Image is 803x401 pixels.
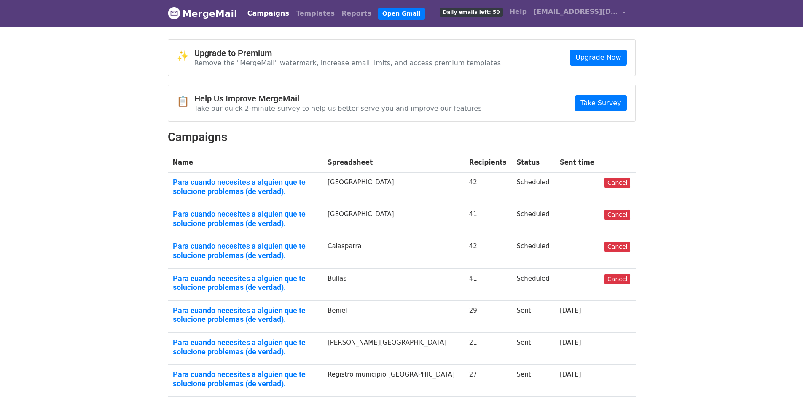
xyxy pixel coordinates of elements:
span: [EMAIL_ADDRESS][DOMAIN_NAME] [534,7,618,17]
a: Para cuando necesites a alguien que te solucione problemas (de verdad). [173,178,317,196]
td: Sent [511,365,554,397]
td: 41 [464,204,512,236]
span: 📋 [177,96,194,108]
a: Templates [293,5,338,22]
a: Daily emails left: 50 [436,3,506,20]
a: [EMAIL_ADDRESS][DOMAIN_NAME] [530,3,629,23]
td: Calasparra [322,236,464,268]
a: Para cuando necesites a alguien que te solucione problemas (de verdad). [173,242,317,260]
h2: Campaigns [168,130,636,144]
td: Sent [511,333,554,365]
td: Bullas [322,268,464,300]
th: Status [511,153,554,173]
td: [PERSON_NAME][GEOGRAPHIC_DATA] [322,333,464,365]
td: 42 [464,236,512,268]
td: Scheduled [511,236,554,268]
a: Open Gmail [378,8,425,20]
td: [GEOGRAPHIC_DATA] [322,173,464,204]
a: Reports [338,5,375,22]
a: Cancel [604,242,630,252]
p: Remove the "MergeMail" watermark, increase email limits, and access premium templates [194,58,501,67]
a: [DATE] [560,307,581,314]
td: 41 [464,268,512,300]
th: Sent time [555,153,599,173]
h4: Help Us Improve MergeMail [194,93,482,104]
a: Para cuando necesites a alguien que te solucione problemas (de verdad). [173,306,317,324]
span: Daily emails left: 50 [440,8,502,17]
td: 42 [464,173,512,204]
td: Registro municipio [GEOGRAPHIC_DATA] [322,365,464,397]
a: Help [506,3,530,20]
h4: Upgrade to Premium [194,48,501,58]
th: Name [168,153,322,173]
td: Beniel [322,300,464,332]
a: MergeMail [168,5,237,22]
a: Para cuando necesites a alguien que te solucione problemas (de verdad). [173,210,317,228]
a: Para cuando necesites a alguien que te solucione problemas (de verdad). [173,370,317,388]
img: MergeMail logo [168,7,180,19]
td: Scheduled [511,204,554,236]
span: ✨ [177,50,194,62]
td: Scheduled [511,173,554,204]
a: Upgrade Now [570,50,626,66]
a: Cancel [604,274,630,284]
td: [GEOGRAPHIC_DATA] [322,204,464,236]
td: Sent [511,300,554,332]
p: Take our quick 2-minute survey to help us better serve you and improve our features [194,104,482,113]
td: 21 [464,333,512,365]
td: 27 [464,365,512,397]
a: Cancel [604,178,630,188]
a: [DATE] [560,339,581,346]
a: Campaigns [244,5,293,22]
a: Cancel [604,210,630,220]
a: [DATE] [560,371,581,378]
a: Take Survey [575,95,626,111]
th: Spreadsheet [322,153,464,173]
a: Para cuando necesites a alguien que te solucione problemas (de verdad). [173,274,317,292]
td: Scheduled [511,268,554,300]
th: Recipients [464,153,512,173]
a: Para cuando necesites a alguien que te solucione problemas (de verdad). [173,338,317,356]
td: 29 [464,300,512,332]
